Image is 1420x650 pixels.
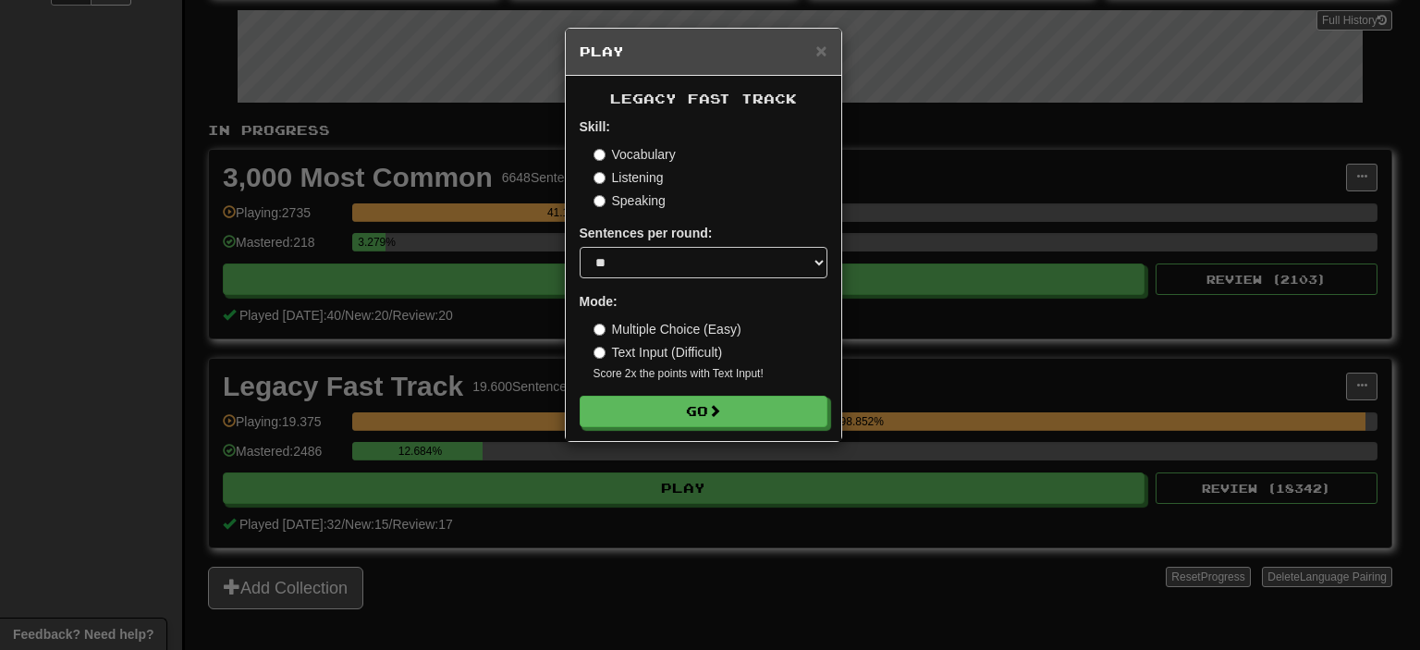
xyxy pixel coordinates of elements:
label: Sentences per round: [580,224,713,242]
h5: Play [580,43,827,61]
strong: Skill: [580,119,610,134]
label: Speaking [594,191,666,210]
strong: Mode: [580,294,618,309]
span: Legacy Fast Track [610,91,797,106]
button: Go [580,396,827,427]
button: Close [815,41,826,60]
span: × [815,40,826,61]
input: Speaking [594,195,606,207]
input: Multiple Choice (Easy) [594,324,606,336]
input: Listening [594,172,606,184]
input: Text Input (Difficult) [594,347,606,359]
label: Multiple Choice (Easy) [594,320,741,338]
label: Vocabulary [594,145,676,164]
input: Vocabulary [594,149,606,161]
small: Score 2x the points with Text Input ! [594,366,827,382]
label: Listening [594,168,664,187]
label: Text Input (Difficult) [594,343,723,362]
